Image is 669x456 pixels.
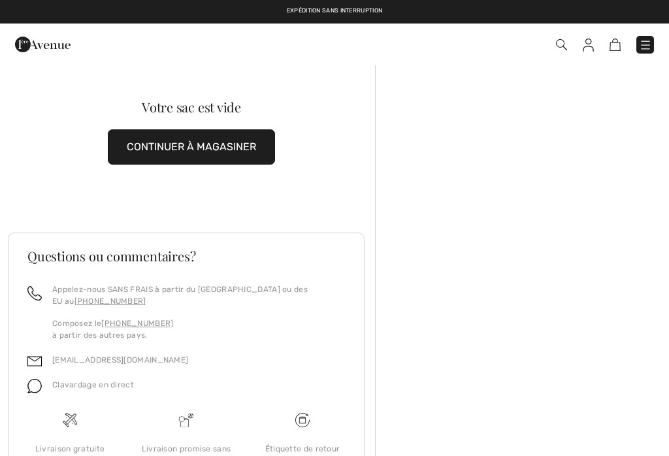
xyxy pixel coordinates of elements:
img: Livraison gratuite dès 99$ [63,413,77,427]
img: call [27,286,42,301]
img: Panier d'achat [610,39,621,51]
img: Livraison promise sans frais de dédouanement surprise&nbsp;! [179,413,193,427]
div: Votre sac est vide [26,101,357,114]
a: [PHONE_NUMBER] [101,319,173,328]
img: email [27,354,42,368]
span: Clavardage en direct [52,380,134,389]
button: CONTINUER À MAGASINER [108,129,275,165]
img: 1ère Avenue [15,31,71,57]
img: Mes infos [583,39,594,52]
img: Menu [639,39,652,52]
img: Recherche [556,39,567,50]
a: [PHONE_NUMBER] [74,297,146,306]
h3: Questions ou commentaires? [27,250,345,263]
p: Appelez-nous SANS FRAIS à partir du [GEOGRAPHIC_DATA] ou des EU au [52,284,345,307]
a: 1ère Avenue [15,37,71,50]
a: [EMAIL_ADDRESS][DOMAIN_NAME] [52,355,188,365]
img: chat [27,379,42,393]
p: Composez le à partir des autres pays. [52,318,345,341]
img: Livraison gratuite dès 99$ [295,413,310,427]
